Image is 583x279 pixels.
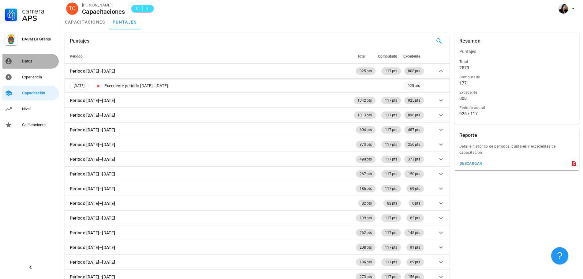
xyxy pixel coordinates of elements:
span: Computado [378,54,397,58]
span: 490 pts [360,156,372,163]
div: Experiencia [22,75,56,80]
div: Periodo [DATE]–[DATE] [70,200,115,207]
span: 117 pts [385,126,397,134]
span: 117 pts [385,141,397,148]
div: Periodo [DATE]–[DATE] [70,171,115,177]
span: Periodo [70,54,83,58]
div: Detalle histórico de periodos, puntajes y excedentes de capacitación. [454,143,579,159]
span: 82 pts [362,200,372,207]
div: avatar [66,2,78,15]
a: Experiencia [2,70,59,85]
div: avatar [559,4,568,13]
span: 373 pts [408,156,420,163]
div: Capacitaciones [82,8,125,15]
span: 117 pts [385,185,397,192]
div: Nivel [22,107,56,111]
span: C [135,6,140,12]
span: 604 pts [360,126,372,134]
div: Periodo [DATE]–[DATE] [70,141,115,148]
div: [PERSON_NAME] [82,2,125,8]
span: 373 pts [360,141,372,148]
span: 145 pts [408,229,420,236]
span: 117 pts [385,97,397,104]
span: 117 pts [385,67,397,75]
span: 0 pts [412,200,420,207]
span: 186 pts [360,258,372,266]
span: 487 pts [408,126,420,134]
div: Reporte [459,127,477,143]
span: 117 pts [385,170,397,178]
span: 150 pts [408,170,420,178]
span: 925 pts [408,97,420,104]
span: 82 pts [387,200,397,207]
span: 117 pts [385,229,397,236]
div: Periodo actual [459,105,574,111]
div: Computado [459,74,574,80]
div: Periodo [DATE]–[DATE] [70,126,115,133]
span: 256 pts [408,141,420,148]
div: Periodo [DATE]–[DATE] [70,244,115,251]
div: APS [22,15,56,22]
div: Periodo [DATE]–[DATE] [70,68,115,74]
th: Excedente [402,49,425,64]
button: descargar [457,159,485,168]
span: 117 pts [385,111,397,119]
span: 925 pts [360,67,372,75]
span: 69 pts [410,258,420,266]
span: 82 pts [410,214,420,222]
span: 117 pts [385,244,397,251]
div: Calificaciones [22,123,56,127]
span: 808 pts [408,67,420,75]
a: Datos [2,54,59,69]
span: 267 pts [360,170,372,178]
div: Datos [22,59,56,64]
a: Nivel [2,102,59,116]
a: Calificaciones [2,118,59,132]
div: 808 [459,96,467,101]
span: 8 [145,6,150,12]
span: 1013 pts [357,111,372,119]
div: Periodo [DATE]–[DATE] [70,112,115,119]
div: 1771 [459,80,469,86]
td: Excedente periodo [DATE]–[DATE] [103,78,402,93]
div: Periodo [DATE]–[DATE] [70,259,115,266]
div: DASM La Granja [22,37,56,42]
div: Resumen [459,33,480,49]
span: 1042 pts [357,97,372,104]
span: 117 pts [385,214,397,222]
div: Periodo [DATE]–[DATE] [70,185,115,192]
div: Capacitación [22,91,56,96]
span: 925 pts [408,82,420,89]
div: Total [459,59,574,65]
span: 199 pts [360,214,372,222]
span: 117 pts [385,258,397,266]
th: Total [353,49,377,64]
a: Capacitación [2,86,59,100]
div: Puntajes [454,44,579,59]
th: Periodo [65,49,353,64]
div: Periodo [DATE]–[DATE] [70,229,115,236]
div: Puntajes [70,33,89,49]
div: 2579 [459,65,469,70]
span: 117 pts [385,156,397,163]
span: [DATE] [74,82,84,89]
th: Computado [377,49,402,64]
a: puntajes [109,15,140,29]
div: Periodo [DATE]–[DATE] [70,156,115,163]
div: descargar [459,161,482,166]
span: 896 pts [408,111,420,119]
a: capacitaciones [61,15,109,29]
span: Excedente [403,54,420,58]
div: Excedente [459,89,574,96]
div: Periodo [DATE]–[DATE] [70,97,115,104]
div: Periodo [DATE]–[DATE] [70,215,115,221]
span: 262 pts [360,229,372,236]
span: TC [69,2,75,15]
span: 208 pts [360,244,372,251]
div: Carrera [22,7,56,15]
span: 186 pts [360,185,372,192]
span: 69 pts [410,185,420,192]
span: 91 pts [410,244,420,251]
div: 925 / 117 [459,111,574,116]
span: Total [357,54,365,58]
